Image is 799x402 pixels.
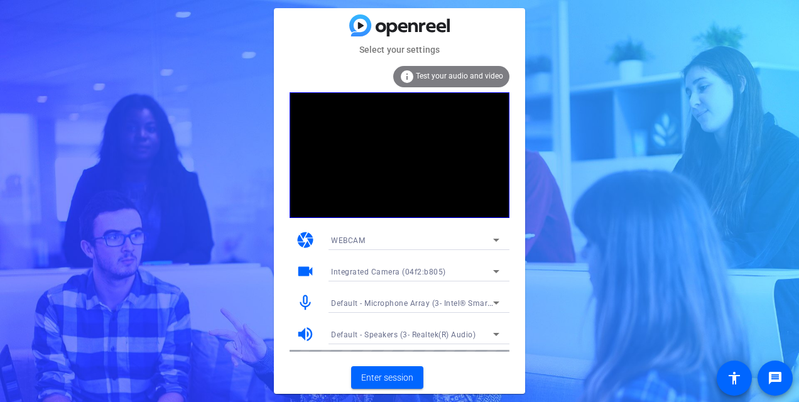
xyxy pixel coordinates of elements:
mat-icon: message [768,371,783,386]
mat-icon: mic_none [296,293,315,312]
span: WEBCAM [331,236,365,245]
span: Test your audio and video [416,72,503,80]
button: Enter session [351,366,423,389]
mat-icon: volume_up [296,325,315,344]
span: Default - Microphone Array (3- Intel® Smart Sound Technology for Digital Microphones) [331,298,652,308]
mat-icon: camera [296,231,315,249]
mat-icon: info [399,69,415,84]
img: blue-gradient.svg [349,14,450,36]
span: Default - Speakers (3- Realtek(R) Audio) [331,330,476,339]
mat-icon: videocam [296,262,315,281]
mat-icon: accessibility [727,371,742,386]
span: Integrated Camera (04f2:b805) [331,268,446,276]
mat-card-subtitle: Select your settings [274,43,525,57]
span: Enter session [361,371,413,384]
